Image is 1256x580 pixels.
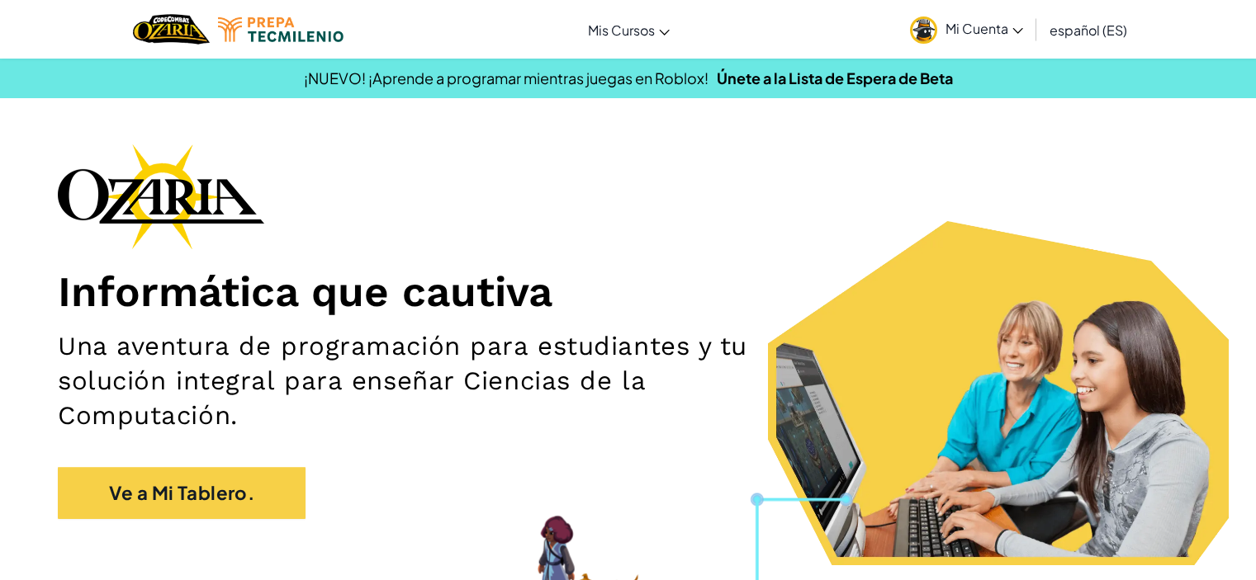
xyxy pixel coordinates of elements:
[1041,7,1135,52] a: español (ES)
[133,12,210,46] img: Home
[304,68,709,87] span: ¡NUEVO! ¡Aprende a programar mientras juegas en Roblox!
[717,68,953,87] a: Únete a la Lista de Espera de Beta
[902,3,1031,55] a: Mi Cuenta
[218,17,344,42] img: Tecmilenio logo
[588,21,655,39] span: Mis Cursos
[946,20,1023,37] span: Mi Cuenta
[910,17,937,44] img: avatar
[58,467,306,519] a: Ve a Mi Tablero.
[1050,21,1127,39] span: español (ES)
[580,7,678,52] a: Mis Cursos
[58,144,264,249] img: Ozaria branding logo
[58,329,822,434] h2: Una aventura de programación para estudiantes y tu solución integral para enseñar Ciencias de la ...
[58,266,1198,317] h1: Informática que cautiva
[133,12,210,46] a: Ozaria by CodeCombat logo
